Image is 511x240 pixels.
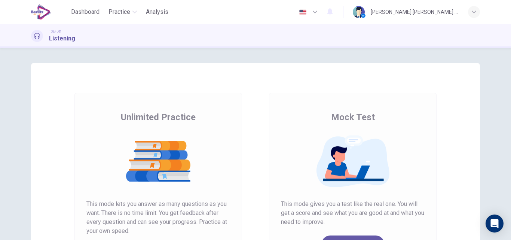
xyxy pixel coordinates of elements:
[353,6,365,18] img: Profile picture
[31,4,68,19] a: EduSynch logo
[105,5,140,19] button: Practice
[146,7,168,16] span: Analysis
[143,5,171,19] button: Analysis
[71,7,100,16] span: Dashboard
[86,200,230,236] span: This mode lets you answer as many questions as you want. There is no time limit. You get feedback...
[371,7,459,16] div: [PERSON_NAME] [PERSON_NAME] Toledo
[298,9,307,15] img: en
[486,215,504,233] div: Open Intercom Messenger
[108,7,130,16] span: Practice
[121,111,196,123] span: Unlimited Practice
[68,5,102,19] button: Dashboard
[281,200,425,227] span: This mode gives you a test like the real one. You will get a score and see what you are good at a...
[49,29,61,34] span: TOEFL®
[49,34,75,43] h1: Listening
[331,111,375,123] span: Mock Test
[31,4,51,19] img: EduSynch logo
